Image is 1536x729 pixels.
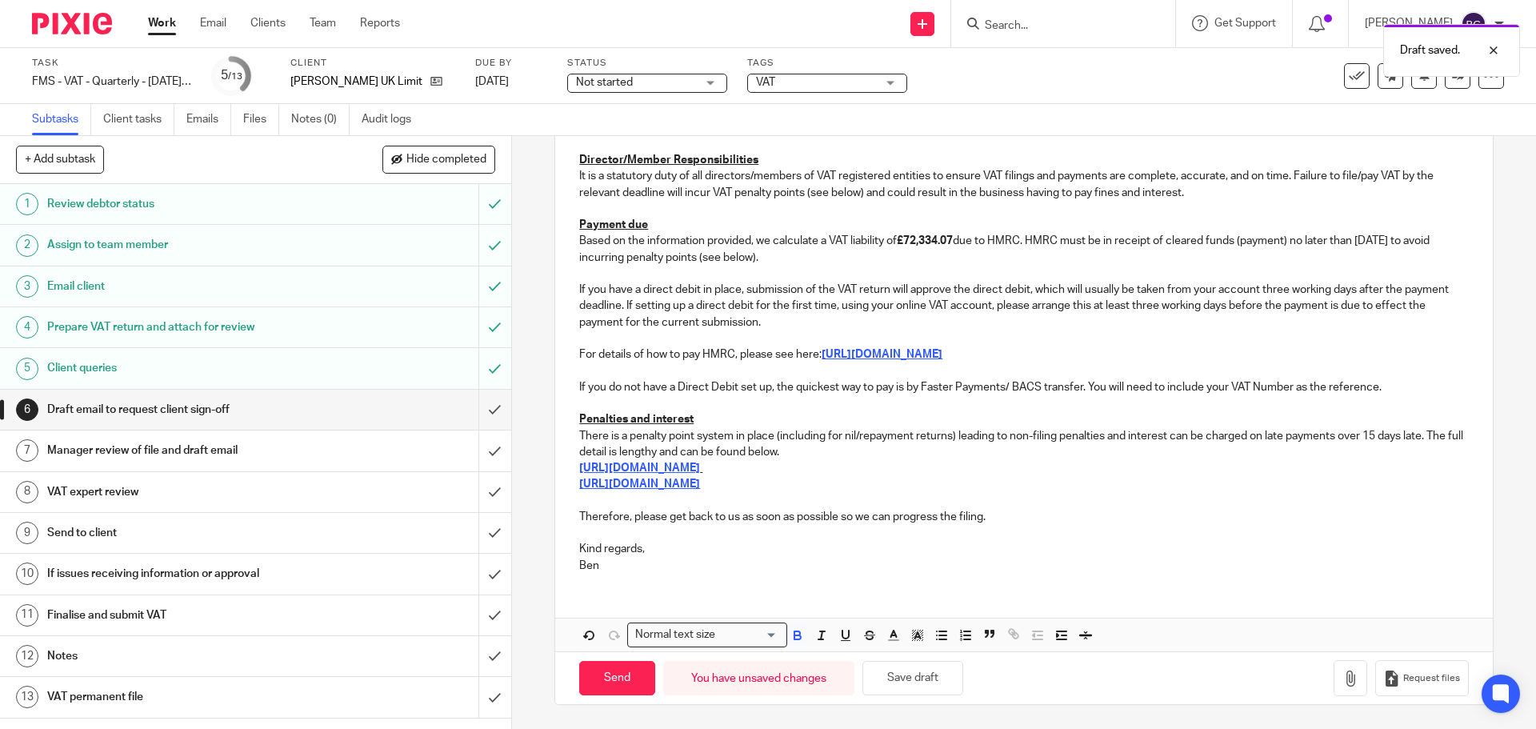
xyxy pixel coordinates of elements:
[47,315,324,339] h1: Prepare VAT return and attach for review
[32,74,192,90] div: FMS - VAT - Quarterly - [DATE] - [DATE]
[576,77,633,88] span: Not started
[747,57,907,70] label: Tags
[897,235,953,246] strong: £72,334.07
[579,661,655,695] input: Send
[627,623,787,647] div: Search for option
[362,104,423,135] a: Audit logs
[16,439,38,462] div: 7
[103,104,174,135] a: Client tasks
[32,57,192,70] label: Task
[16,146,104,173] button: + Add subtask
[148,15,176,31] a: Work
[663,661,854,695] div: You have unsaved changes
[1403,672,1460,685] span: Request files
[579,479,700,490] a: [URL][DOMAIN_NAME]
[1375,660,1468,696] button: Request files
[290,57,455,70] label: Client
[16,275,38,298] div: 3
[200,15,226,31] a: Email
[16,234,38,257] div: 2
[47,192,324,216] h1: Review debtor status
[475,76,509,87] span: [DATE]
[475,57,547,70] label: Due by
[862,661,963,695] button: Save draft
[579,558,1468,574] p: Ben
[579,414,694,425] u: Penalties and interest
[579,509,1468,525] p: Therefore, please get back to us as soon as possible so we can progress the filing.
[291,104,350,135] a: Notes (0)
[16,358,38,380] div: 5
[382,146,495,173] button: Hide completed
[16,316,38,338] div: 4
[16,604,38,627] div: 11
[47,480,324,504] h1: VAT expert review
[310,15,336,31] a: Team
[228,72,242,81] small: /13
[221,66,242,85] div: 5
[1400,42,1460,58] p: Draft saved.
[47,233,324,257] h1: Assign to team member
[47,644,324,668] h1: Notes
[47,356,324,380] h1: Client queries
[579,463,700,474] a: [URL][DOMAIN_NAME]
[290,74,422,90] p: [PERSON_NAME] UK Limited
[47,274,324,298] h1: Email client
[720,627,778,643] input: Search for option
[16,645,38,667] div: 12
[32,104,91,135] a: Subtasks
[16,563,38,585] div: 10
[579,346,1468,362] p: For details of how to pay HMRC, please see here:
[47,603,324,627] h1: Finalise and submit VAT
[579,282,1468,330] p: If you have a direct debit in place, submission of the VAT return will approve the direct debit, ...
[579,233,1468,266] p: Based on the information provided, we calculate a VAT liability of due to HMRC. HMRC must be in r...
[16,481,38,503] div: 8
[47,562,324,586] h1: If issues receiving information or approval
[360,15,400,31] a: Reports
[822,349,942,360] a: [URL][DOMAIN_NAME]
[16,686,38,708] div: 13
[579,219,648,230] u: Payment due
[47,398,324,422] h1: Draft email to request client sign-off
[579,168,1468,201] p: It is a statutory duty of all directors/members of VAT registered entities to ensure VAT filings ...
[1461,11,1486,37] img: svg%3E
[16,193,38,215] div: 1
[631,627,718,643] span: Normal text size
[406,154,486,166] span: Hide completed
[16,522,38,544] div: 9
[47,439,324,463] h1: Manager review of file and draft email
[47,685,324,709] h1: VAT permanent file
[186,104,231,135] a: Emails
[579,428,1468,461] p: There is a penalty point system in place (including for nil/repayment returns) leading to non-fil...
[32,74,192,90] div: FMS - VAT - Quarterly - June - August, 2025
[47,521,324,545] h1: Send to client
[567,57,727,70] label: Status
[243,104,279,135] a: Files
[250,15,286,31] a: Clients
[579,379,1468,395] p: If you do not have a Direct Debit set up, the quickest way to pay is by Faster Payments/ BACS tra...
[756,77,775,88] span: VAT
[579,154,758,166] u: Director/Member Responsibilities
[16,399,38,421] div: 6
[32,13,112,34] img: Pixie
[579,541,1468,557] p: Kind regards,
